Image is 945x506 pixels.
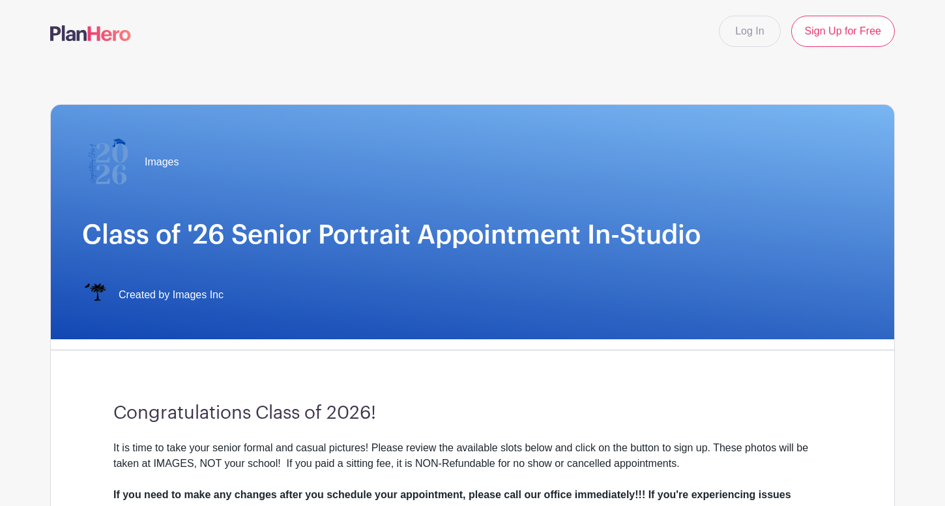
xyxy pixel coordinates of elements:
[113,402,832,425] h3: Congratulations Class of 2026!
[791,16,895,47] a: Sign Up for Free
[145,154,179,170] span: Images
[82,136,134,188] img: 2026%20logo%20(2).png
[113,440,832,471] div: It is time to take your senior formal and casual pictures! Please review the available slots belo...
[82,282,108,308] img: IMAGES%20logo%20transparenT%20PNG%20s.png
[119,287,224,303] span: Created by Images Inc
[82,219,863,251] h1: Class of '26 Senior Portrait Appointment In-Studio
[719,16,780,47] a: Log In
[50,25,131,41] img: logo-507f7623f17ff9eddc593b1ce0a138ce2505c220e1c5a4e2b4648c50719b7d32.svg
